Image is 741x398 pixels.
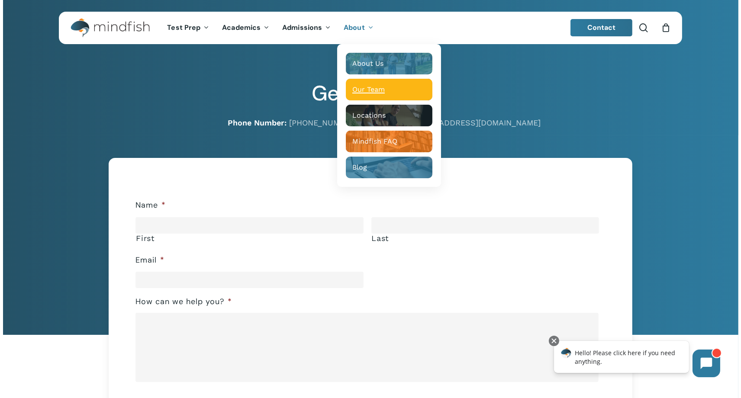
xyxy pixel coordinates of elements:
[222,23,261,32] span: Academics
[352,111,386,119] span: Locations
[352,163,367,171] span: Blog
[344,23,365,32] span: About
[161,12,380,44] nav: Main Menu
[587,23,616,32] span: Contact
[409,118,541,127] a: [EMAIL_ADDRESS][DOMAIN_NAME]
[282,23,322,32] span: Admissions
[372,234,599,243] label: Last
[346,157,432,178] a: Blog
[346,131,432,152] a: Mindfish FAQ
[135,255,164,265] label: Email
[59,12,682,44] header: Main Menu
[228,118,287,127] strong: Phone Number:
[276,24,337,32] a: Admissions
[352,85,385,93] span: Our Team
[135,200,166,210] label: Name
[346,105,432,126] a: Locations
[352,137,397,145] span: Mindfish FAQ
[216,24,276,32] a: Academics
[570,19,633,36] a: Contact
[346,79,432,100] a: Our Team
[59,81,682,106] h2: Get in Touch
[545,334,729,386] iframe: Chatbot
[161,24,216,32] a: Test Prep
[289,118,358,127] a: [PHONE_NUMBER]
[661,23,670,32] a: Cart
[135,297,232,307] label: How can we help you?
[136,234,363,243] label: First
[352,59,383,67] span: About Us
[337,24,380,32] a: About
[167,23,200,32] span: Test Prep
[346,53,432,74] a: About Us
